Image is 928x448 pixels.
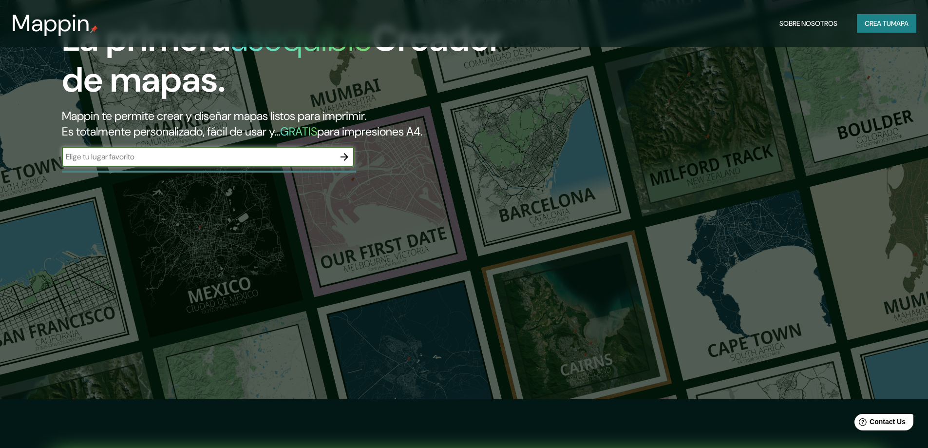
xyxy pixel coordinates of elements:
[62,124,280,139] font: Es totalmente personalizado, fácil de usar y...
[779,19,837,28] font: Sobre nosotros
[841,410,917,437] iframe: Help widget launcher
[12,8,90,39] font: Mappin
[776,14,841,33] button: Sobre nosotros
[280,124,317,139] font: GRATIS
[891,19,909,28] font: mapa
[62,151,335,162] input: Elige tu lugar favorito
[62,16,502,102] font: Creador de mapas.
[62,108,366,123] font: Mappin te permite crear y diseñar mapas listos para imprimir.
[90,25,98,33] img: pin de mapeo
[857,14,916,33] button: Crea tumapa
[317,124,422,139] font: para impresiones A4.
[865,19,891,28] font: Crea tu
